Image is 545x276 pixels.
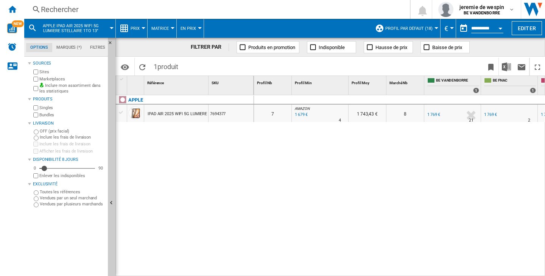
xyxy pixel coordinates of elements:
[375,45,407,50] span: Hausse de prix
[444,19,452,38] button: €
[33,181,105,187] div: Exclusivité
[129,76,144,88] div: Sort None
[494,20,507,34] button: Open calendar
[39,76,105,82] label: Marketplaces
[108,38,117,51] button: Masquer
[117,60,132,74] button: Options
[97,165,105,171] div: 90
[39,141,105,147] label: Inclure les frais de livraison
[350,76,386,88] div: Sort None
[469,117,473,124] div: Délai de livraison : 21 jours
[389,81,408,85] span: Marché Nb
[352,81,369,85] span: Profil Moy
[131,19,143,38] button: Prix
[40,201,105,207] label: Vendues par plusieurs marchands
[40,19,109,38] button: APPLE IPAD AIR 2025 WIFI 5G LUMIERE STELLAIRE 1TO 13"
[339,117,341,124] div: Délai de livraison : 4 jours
[28,19,112,38] div: APPLE IPAD AIR 2025 WIFI 5G LUMIERE STELLAIRE 1TO 13"
[148,105,244,123] div: IPAD AIR 2025 WIFI 5G LUMIERE STELLAIRE 1TO 13"
[157,63,178,71] span: produit
[388,76,424,88] div: Marché Nb Sort None
[350,76,386,88] div: Profil Moy Sort None
[295,81,312,85] span: Profil Min
[483,111,497,119] div: 1 769 €
[375,19,436,38] div: Profil par défaut (18)
[12,20,24,27] span: NEW
[385,26,433,31] span: Profil par défaut (18)
[33,96,105,102] div: Produits
[530,88,536,93] div: 1 offers sold by BE FNAC
[39,112,105,118] label: Bundles
[528,117,530,124] div: Délai de livraison : 2 jours
[427,112,440,117] div: 1 769 €
[34,202,39,207] input: Vendues par plusieurs marchands
[444,25,448,32] span: €
[120,19,143,38] div: Prix
[293,76,348,88] div: Profil Min Sort None
[349,105,386,122] div: 1 743,43 €
[52,43,86,52] md-tab-item: Marques (*)
[39,83,105,94] label: Inclure mon assortiment dans les statistiques
[294,111,308,119] div: Mise à jour : lundi 6 octobre 2025 02:33
[181,26,196,31] span: En Prix
[39,165,95,172] md-slider: Disponibilité
[150,58,182,74] span: 1
[530,58,545,76] button: Plein écran
[33,157,105,163] div: Disponibilité 8 Jours
[39,148,105,154] label: Afficher les frais de livraison
[151,26,169,31] span: Matrice
[385,19,436,38] button: Profil par défaut (18)
[39,69,105,75] label: Sites
[255,76,291,88] div: Profil Nb Sort None
[432,45,462,50] span: Baisse de prix
[39,105,105,111] label: Singles
[33,60,105,66] div: Sources
[483,76,537,95] div: BE FNAC 1 offers sold by BE FNAC
[131,26,140,31] span: Prix
[146,76,208,88] div: Sort None
[146,76,208,88] div: Référence Sort None
[456,21,471,36] button: md-calendar
[40,134,105,140] label: Inclure les frais de livraison
[33,149,38,154] input: Afficher les frais de livraison
[248,45,295,50] span: Produits en promotion
[151,19,173,38] button: Matrice
[212,81,219,85] span: SKU
[39,173,105,179] label: Enlever les indisponibles
[40,128,105,134] label: OFF (prix facial)
[319,45,345,50] span: Indisponible
[34,130,39,134] input: OFF (prix facial)
[459,3,504,11] span: jeremie de wespin
[364,41,413,53] button: Hausse de prix
[512,21,542,35] button: Editer
[254,105,291,122] div: 7
[33,142,38,146] input: Inclure les frais de livraison
[41,4,390,15] div: Rechercher
[39,83,44,87] img: mysite-bg-18x18.png
[34,196,39,201] input: Vendues par un seul marchand
[210,76,254,88] div: Sort None
[441,19,456,38] md-menu: Currency
[514,58,529,76] button: Envoyer ce rapport par email
[32,165,38,171] div: 0
[40,189,105,195] label: Toutes les références
[135,58,150,76] button: Recharger
[26,43,52,52] md-tab-item: Options
[426,76,481,95] div: BE VANDENBORRE 1 offers sold by BE VANDENBORRE
[33,105,38,110] input: Singles
[499,58,514,76] button: Télécharger au format Excel
[181,19,200,38] div: En Prix
[33,84,38,93] input: Inclure mon assortiment dans les statistiques
[295,106,310,111] span: AMAZON
[484,112,497,117] div: 1 769 €
[40,23,101,33] span: APPLE IPAD AIR 2025 WIFI 5G LUMIERE STELLAIRE 1TO 13"
[33,173,38,178] input: Afficher les frais de livraison
[502,62,511,71] img: excel-24x24.png
[210,76,254,88] div: SKU Sort None
[438,2,453,17] img: profile.jpg
[34,136,39,140] input: Inclure les frais de livraison
[293,76,348,88] div: Sort None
